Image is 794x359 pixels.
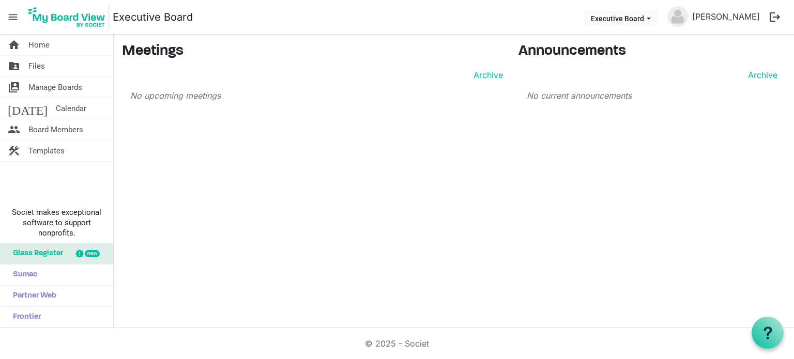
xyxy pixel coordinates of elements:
[744,69,777,81] a: Archive
[365,338,429,349] a: © 2025 - Societ
[28,141,65,161] span: Templates
[527,89,778,102] p: No current announcements
[28,35,50,55] span: Home
[8,98,48,119] span: [DATE]
[8,243,63,264] span: Glass Register
[5,207,109,238] span: Societ makes exceptional software to support nonprofits.
[130,89,503,102] p: No upcoming meetings
[56,98,86,119] span: Calendar
[25,4,109,30] img: My Board View Logo
[28,77,82,98] span: Manage Boards
[8,77,20,98] span: switch_account
[688,6,764,27] a: [PERSON_NAME]
[113,7,193,27] a: Executive Board
[28,119,83,140] span: Board Members
[28,56,45,76] span: Files
[667,6,688,27] img: no-profile-picture.svg
[764,6,786,28] button: logout
[8,56,20,76] span: folder_shared
[518,43,786,60] h3: Announcements
[122,43,503,60] h3: Meetings
[8,141,20,161] span: construction
[8,35,20,55] span: home
[469,69,503,81] a: Archive
[3,7,23,27] span: menu
[8,286,56,306] span: Partner Web
[85,250,100,257] div: new
[8,264,37,285] span: Sumac
[584,11,658,25] button: Executive Board dropdownbutton
[25,4,113,30] a: My Board View Logo
[8,119,20,140] span: people
[8,307,41,327] span: Frontier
